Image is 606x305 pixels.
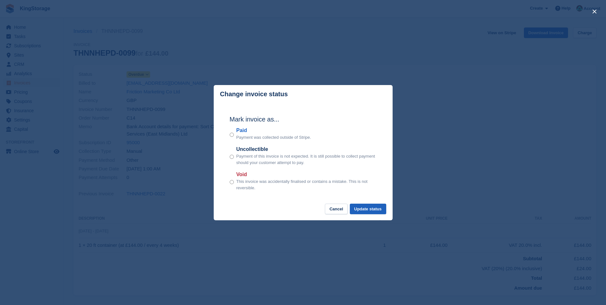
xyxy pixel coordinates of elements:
[220,90,288,98] p: Change invoice status
[350,204,386,214] button: Update status
[589,6,600,17] button: close
[236,134,311,141] p: Payment was collected outside of Stripe.
[236,178,377,191] p: This invoice was accidentally finalised or contains a mistake. This is not reversible.
[236,153,377,166] p: Payment of this invoice is not expected. It is still possible to collect payment should your cust...
[236,171,377,178] label: Void
[236,127,311,134] label: Paid
[236,145,377,153] label: Uncollectible
[230,114,377,124] h2: Mark invoice as...
[325,204,348,214] button: Cancel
